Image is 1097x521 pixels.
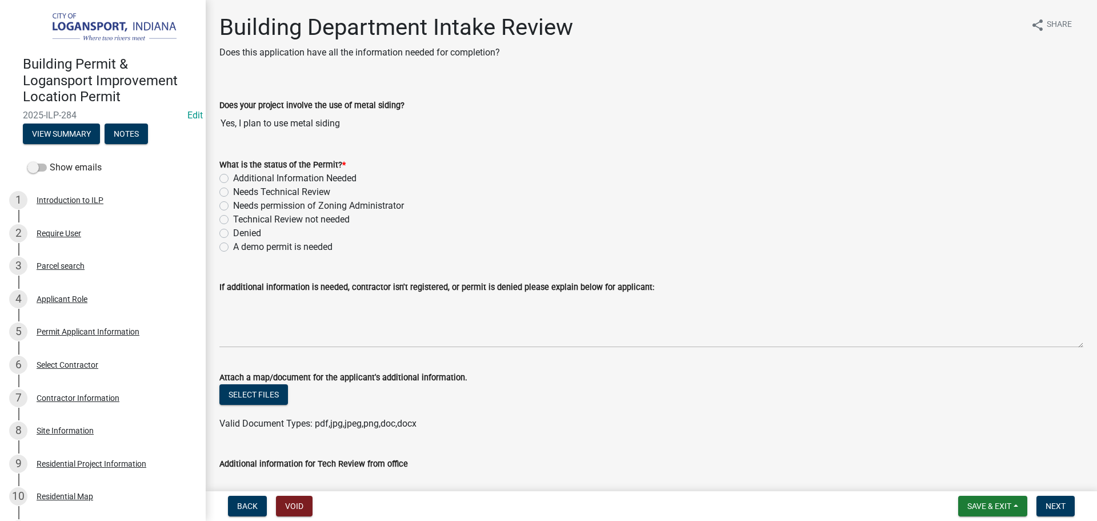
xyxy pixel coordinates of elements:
span: Save & Exit [967,502,1011,511]
label: Technical Review not needed [233,213,350,226]
button: Save & Exit [958,496,1027,516]
wm-modal-confirm: Summary [23,130,100,139]
div: Require User [37,229,81,237]
span: Valid Document Types: pdf,jpg,jpeg,png,doc,docx [219,418,417,429]
label: Needs Technical Review [233,185,330,199]
p: Does this application have all the information needed for completion? [219,46,573,59]
label: Additional information for Tech Review from office [219,460,408,468]
div: 5 [9,323,27,341]
div: 2 [9,224,27,242]
div: 9 [9,455,27,473]
div: Residential Project Information [37,460,146,468]
span: Share [1047,18,1072,32]
label: A demo permit is needed [233,240,333,254]
span: 2025-ILP-284 [23,110,183,121]
label: Does your project involve the use of metal siding? [219,102,405,110]
div: 6 [9,356,27,374]
h4: Building Permit & Logansport Improvement Location Permit [23,56,197,105]
div: 10 [9,487,27,506]
div: 8 [9,421,27,440]
div: Site Information [37,427,94,435]
button: Next [1036,496,1075,516]
label: Denied [233,226,261,240]
div: 7 [9,389,27,407]
div: Applicant Role [37,295,87,303]
div: Permit Applicant Information [37,328,139,336]
label: If additional information is needed, contractor isn't registered, or permit is denied please expl... [219,284,654,292]
a: Edit [187,110,203,121]
button: shareShare [1022,14,1081,36]
h1: Building Department Intake Review [219,14,573,41]
button: Notes [105,124,148,144]
label: Needs permission of Zoning Administrator [233,199,404,213]
button: Select files [219,384,288,405]
div: 4 [9,290,27,308]
wm-modal-confirm: Notes [105,130,148,139]
img: City of Logansport, Indiana [23,12,187,44]
button: Back [228,496,267,516]
div: Residential Map [37,492,93,500]
div: Select Contractor [37,361,98,369]
span: Next [1046,502,1066,511]
label: Show emails [27,161,102,174]
button: View Summary [23,124,100,144]
span: Back [237,502,258,511]
button: Void [276,496,313,516]
div: 1 [9,191,27,209]
div: 3 [9,257,27,275]
div: Introduction to ILP [37,196,103,204]
i: share [1031,18,1044,32]
wm-modal-confirm: Edit Application Number [187,110,203,121]
div: Parcel search [37,262,85,270]
label: Additional Information Needed [233,172,357,185]
div: Contractor Information [37,394,119,402]
label: Attach a map/document for the applicant's additional information. [219,374,467,382]
label: What is the status of the Permit? [219,161,346,169]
